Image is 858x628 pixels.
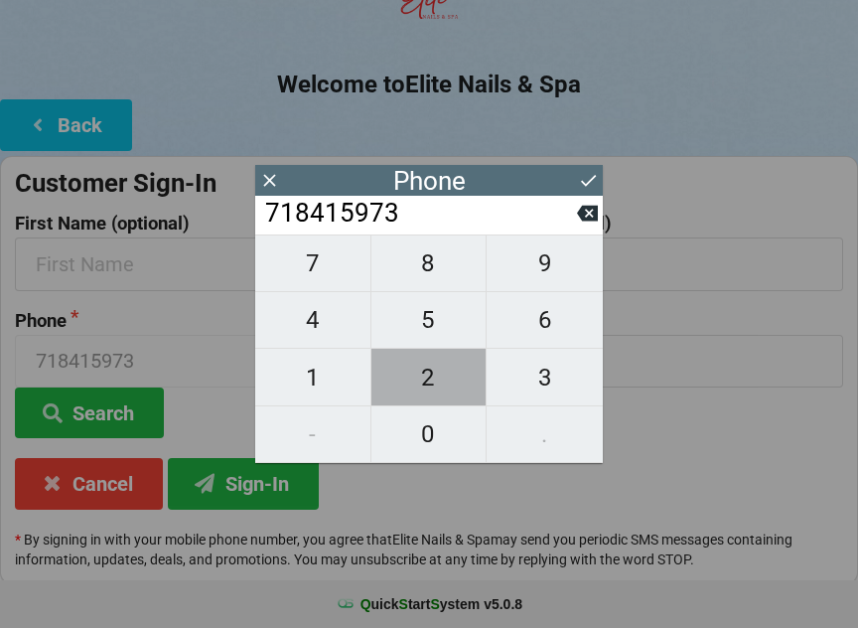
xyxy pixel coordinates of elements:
[393,171,466,191] div: Phone
[371,242,487,284] span: 8
[255,235,371,292] button: 7
[371,299,487,341] span: 5
[255,242,370,284] span: 7
[487,357,603,398] span: 3
[487,292,603,349] button: 6
[487,349,603,405] button: 3
[255,357,370,398] span: 1
[371,406,488,463] button: 0
[487,242,603,284] span: 9
[255,299,370,341] span: 4
[255,349,371,405] button: 1
[371,413,487,455] span: 0
[371,235,488,292] button: 8
[371,292,488,349] button: 5
[487,235,603,292] button: 9
[255,292,371,349] button: 4
[371,357,487,398] span: 2
[487,299,603,341] span: 6
[371,349,488,405] button: 2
